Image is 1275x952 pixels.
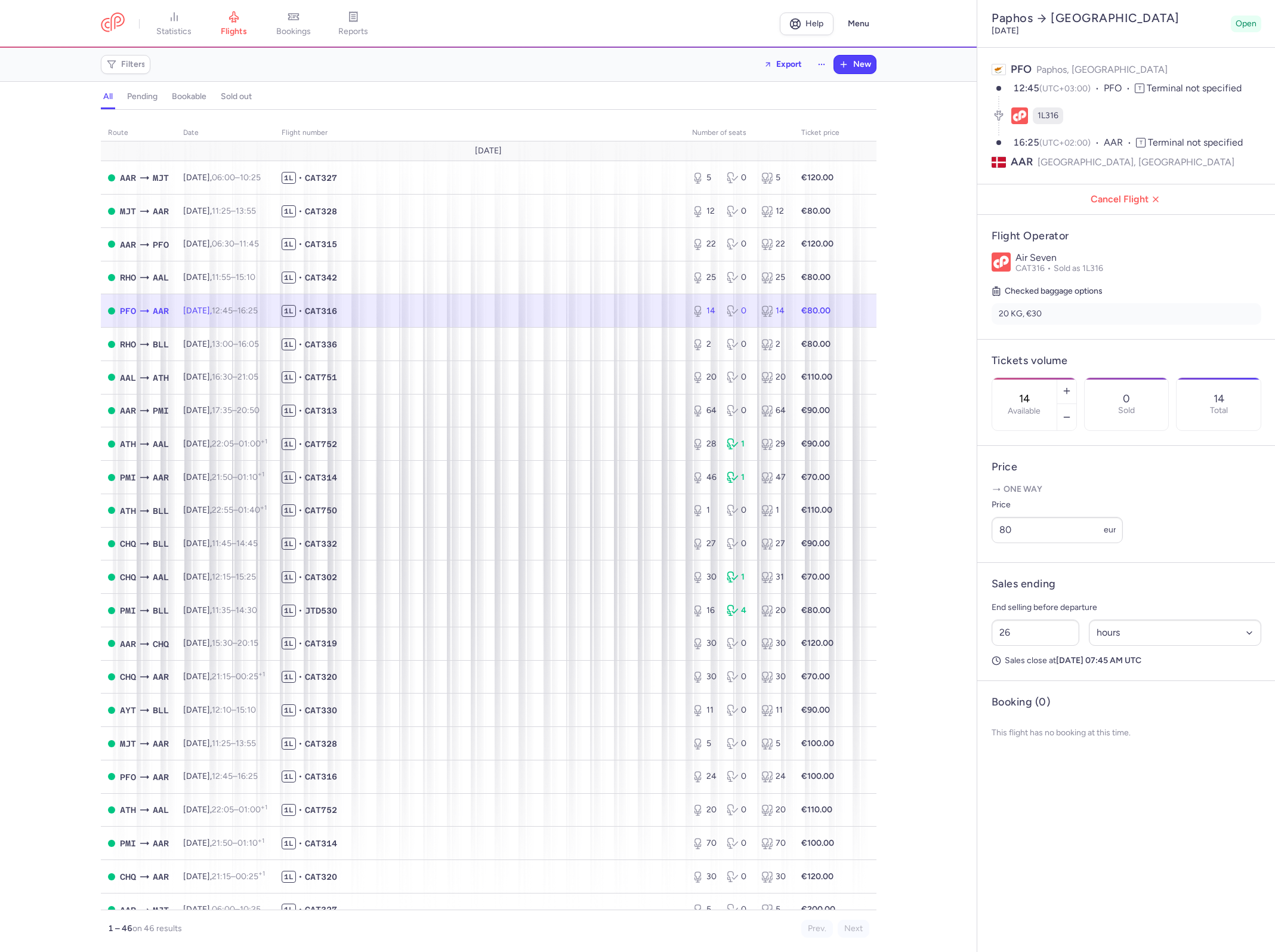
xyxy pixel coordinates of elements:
span: CHQ [120,537,136,550]
div: 30 [761,637,786,649]
span: CAT332 [305,538,337,550]
a: reports [323,11,383,37]
span: MJT [120,205,136,218]
span: [DATE], [183,472,264,482]
span: • [298,205,302,217]
div: 0 [727,538,752,550]
span: PMI [153,404,169,417]
span: [DATE], [183,306,258,316]
span: – [212,372,258,382]
h4: bookable [172,91,206,102]
span: PMI [120,471,136,484]
div: 20 [761,371,786,383]
span: BLL [153,504,169,517]
span: • [298,504,302,516]
div: 0 [727,671,752,683]
strong: €70.00 [801,572,830,582]
time: 20:15 [237,638,258,648]
strong: €110.00 [801,505,832,515]
div: 14 [692,305,717,317]
strong: €80.00 [801,306,831,316]
span: CAT752 [305,438,337,450]
h4: pending [127,91,158,102]
span: New [853,60,871,69]
span: bookings [276,26,311,37]
div: 0 [727,504,752,516]
span: [DATE], [183,705,256,715]
time: 15:25 [236,572,256,582]
span: JTD530 [305,605,337,617]
label: Price [992,498,1123,512]
div: 0 [727,704,752,716]
span: – [212,705,256,715]
div: 0 [727,272,752,284]
span: PFO [1011,63,1032,76]
span: • [298,272,302,284]
span: (UTC+02:00) [1039,138,1091,148]
span: – [212,439,267,449]
span: • [298,637,302,649]
span: – [212,306,258,316]
span: CAT319 [305,637,337,649]
span: AAR [1104,136,1136,150]
time: 12:15 [212,572,231,582]
div: 14 [761,305,786,317]
span: ATH [120,504,136,517]
div: 22 [761,238,786,250]
strong: €110.00 [801,372,832,382]
span: [DATE], [183,671,265,682]
span: AAL [120,371,136,384]
time: 21:05 [237,372,258,382]
time: 14:30 [236,605,257,615]
div: 0 [727,405,752,417]
span: CAT327 [305,172,337,184]
time: 16:25 [237,306,258,316]
span: PFO [120,304,136,318]
figure: 1L airline logo [1011,107,1028,124]
span: RHO [120,338,136,351]
div: 2 [761,338,786,350]
time: 06:00 [212,172,235,183]
time: 10:25 [240,172,261,183]
a: Help [780,13,833,35]
time: 15:10 [236,705,256,715]
button: Filters [101,56,150,73]
span: CHQ [153,637,169,651]
span: ATH [120,438,136,451]
div: 30 [692,671,717,683]
span: – [212,272,255,282]
h4: Sales ending [992,577,1055,591]
span: eur [1104,525,1116,535]
span: 1L [282,671,296,683]
span: • [298,172,302,184]
span: AAL [153,438,169,451]
span: Export [776,60,802,69]
span: • [298,438,302,450]
a: bookings [264,11,323,37]
span: T [1135,84,1144,93]
span: [DATE], [183,172,261,183]
span: • [298,238,302,250]
div: 27 [692,538,717,550]
span: Terminal not specified [1147,82,1242,94]
div: 47 [761,472,786,483]
span: 1L [282,338,296,350]
strong: [DATE] 07:45 AM UTC [1056,655,1141,666]
h4: Booking (0) [992,695,1050,709]
span: AAR [153,304,169,318]
span: – [212,605,257,615]
input: ## [992,620,1079,646]
span: 1L [282,371,296,383]
span: CAT750 [305,504,337,516]
strong: €120.00 [801,638,833,648]
div: 64 [692,405,717,417]
span: • [298,671,302,683]
span: 1L [282,205,296,217]
span: [DATE] [475,146,502,156]
div: 12 [692,205,717,217]
div: 12 [761,205,786,217]
time: 01:40 [238,505,267,515]
strong: €90.00 [801,439,830,449]
div: 0 [727,371,752,383]
span: [DATE], [183,339,259,349]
